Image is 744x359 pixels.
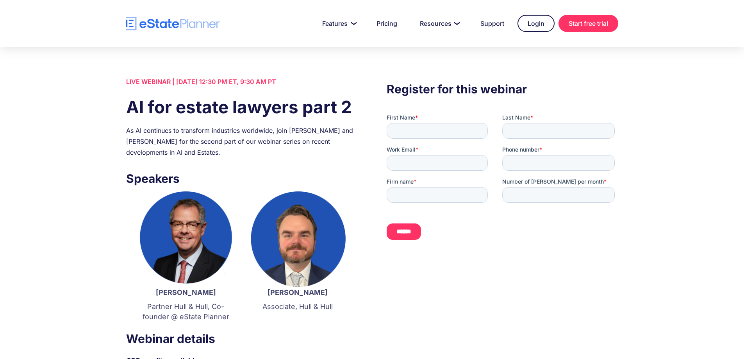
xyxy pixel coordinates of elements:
[558,15,618,32] a: Start free trial
[126,125,357,158] div: As AI continues to transform industries worldwide, join [PERSON_NAME] and [PERSON_NAME] for the s...
[367,16,407,31] a: Pricing
[387,114,618,246] iframe: Form 0
[138,302,234,322] p: Partner Hull & Hull, Co-founder @ eState Planner
[126,95,357,119] h1: AI for estate lawyers part 2
[410,16,467,31] a: Resources
[313,16,363,31] a: Features
[268,288,328,296] strong: [PERSON_NAME]
[126,76,357,87] div: LIVE WEBINAR | [DATE] 12:30 PM ET, 9:30 AM PT
[387,80,618,98] h3: Register for this webinar
[126,330,357,348] h3: Webinar details
[517,15,555,32] a: Login
[126,17,220,30] a: home
[156,288,216,296] strong: [PERSON_NAME]
[250,302,346,312] p: Associate, Hull & Hull
[126,170,357,188] h3: Speakers
[471,16,514,31] a: Support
